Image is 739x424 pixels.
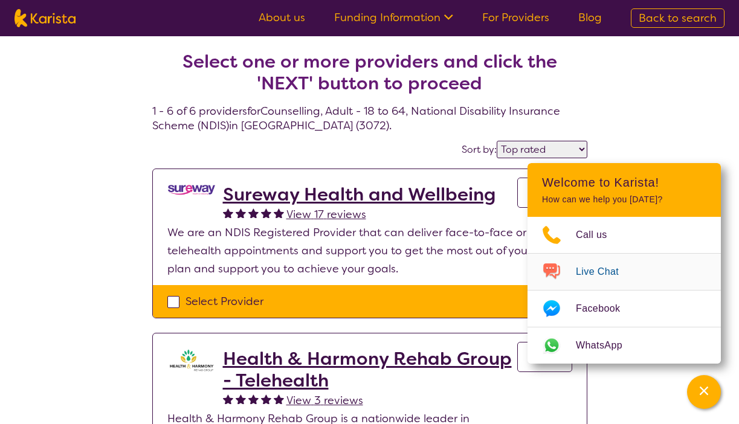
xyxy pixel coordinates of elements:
img: Karista logo [15,9,76,27]
span: Live Chat [576,263,633,281]
a: Funding Information [334,10,453,25]
img: fullstar [236,394,246,404]
a: Blog [578,10,602,25]
a: About us [259,10,305,25]
a: View 17 reviews [286,205,366,223]
img: fullstar [261,394,271,404]
a: Back to search [631,8,724,28]
img: nedi5p6dj3rboepxmyww.png [167,184,216,196]
img: fullstar [223,394,233,404]
span: WhatsApp [576,336,637,355]
span: View 3 reviews [286,393,363,408]
img: fullstar [261,208,271,218]
img: fullstar [223,208,233,218]
img: fullstar [274,394,284,404]
h4: 1 - 6 of 6 providers for Counselling , Adult - 18 to 64 , National Disability Insurance Scheme (N... [152,22,587,133]
a: Sureway Health and Wellbeing [223,184,495,205]
a: View [517,342,572,372]
img: fullstar [236,208,246,218]
p: We are an NDIS Registered Provider that can deliver face-to-face or telehealth appointments and s... [167,223,572,278]
a: Health & Harmony Rehab Group - Telehealth [223,348,517,391]
a: View [517,178,572,208]
img: fullstar [248,208,259,218]
a: View 3 reviews [286,391,363,410]
img: ztak9tblhgtrn1fit8ap.png [167,348,216,372]
img: fullstar [274,208,284,218]
ul: Choose channel [528,217,721,364]
label: Sort by: [462,143,497,156]
div: Channel Menu [528,163,721,364]
a: For Providers [482,10,549,25]
span: Back to search [639,11,717,25]
img: fullstar [248,394,259,404]
button: Channel Menu [687,375,721,409]
span: Call us [576,226,622,244]
span: Facebook [576,300,634,318]
span: View 17 reviews [286,207,366,222]
p: How can we help you [DATE]? [542,194,706,205]
a: Web link opens in a new tab. [528,327,721,364]
h2: Welcome to Karista! [542,175,706,190]
h2: Select one or more providers and click the 'NEXT' button to proceed [167,51,573,94]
